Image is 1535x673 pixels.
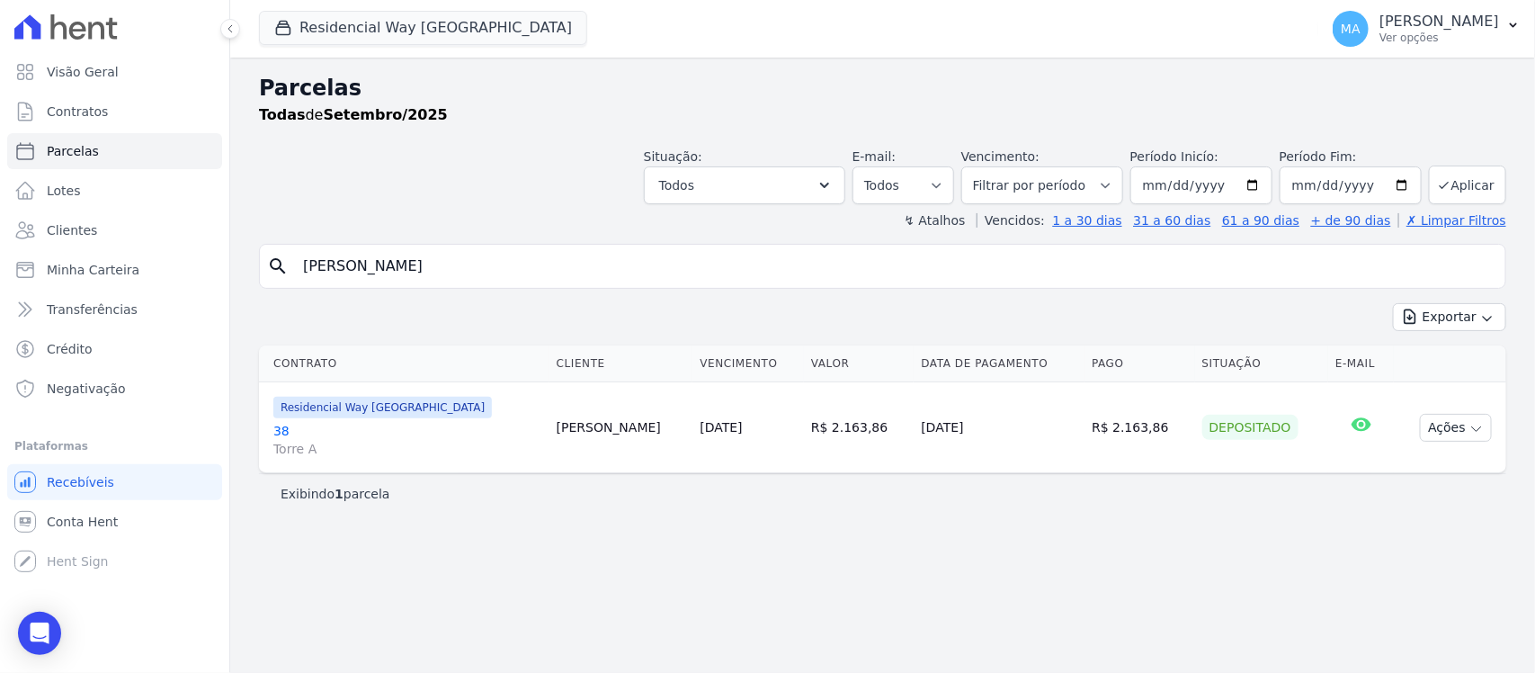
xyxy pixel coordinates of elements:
b: 1 [335,487,344,501]
span: Lotes [47,182,81,200]
a: Lotes [7,173,222,209]
span: Parcelas [47,142,99,160]
td: R$ 2.163,86 [1084,382,1194,473]
label: Vencimento: [961,149,1040,164]
a: Visão Geral [7,54,222,90]
button: Residencial Way [GEOGRAPHIC_DATA] [259,11,587,45]
td: [DATE] [914,382,1084,473]
a: Recebíveis [7,464,222,500]
th: Data de Pagamento [914,345,1084,382]
a: [DATE] [700,420,742,435]
a: Contratos [7,94,222,130]
button: Aplicar [1429,166,1506,204]
th: E-mail [1328,345,1394,382]
td: [PERSON_NAME] [549,382,693,473]
label: Período Fim: [1280,148,1422,166]
label: Vencidos: [977,213,1045,228]
label: Situação: [644,149,702,164]
input: Buscar por nome do lote ou do cliente [292,248,1498,284]
i: search [267,256,289,277]
span: Todos [659,175,694,196]
span: Residencial Way [GEOGRAPHIC_DATA] [273,397,492,418]
span: Torre A [273,440,542,458]
a: 38Torre A [273,422,542,458]
div: Depositado [1202,415,1299,440]
a: 31 a 60 dias [1133,213,1210,228]
strong: Setembro/2025 [324,106,448,123]
span: Recebíveis [47,473,114,491]
button: MA [PERSON_NAME] Ver opções [1318,4,1535,54]
th: Vencimento [692,345,804,382]
span: Minha Carteira [47,261,139,279]
strong: Todas [259,106,306,123]
button: Exportar [1393,303,1506,331]
button: Todos [644,166,845,204]
span: Visão Geral [47,63,119,81]
th: Contrato [259,345,549,382]
span: Transferências [47,301,138,319]
button: Ações [1420,414,1492,442]
span: Conta Hent [47,513,118,531]
div: Plataformas [14,435,215,457]
span: MA [1341,22,1361,35]
h2: Parcelas [259,72,1506,104]
label: E-mail: [852,149,897,164]
p: Exibindo parcela [281,485,390,503]
a: + de 90 dias [1311,213,1391,228]
a: 1 a 30 dias [1053,213,1122,228]
th: Valor [804,345,914,382]
a: 61 a 90 dias [1222,213,1299,228]
p: [PERSON_NAME] [1379,13,1499,31]
a: ✗ Limpar Filtros [1398,213,1506,228]
label: ↯ Atalhos [904,213,965,228]
span: Crédito [47,340,93,358]
th: Situação [1195,345,1328,382]
th: Cliente [549,345,693,382]
p: Ver opções [1379,31,1499,45]
a: Conta Hent [7,504,222,540]
p: de [259,104,448,126]
a: Negativação [7,371,222,407]
span: Negativação [47,380,126,398]
th: Pago [1084,345,1194,382]
a: Parcelas [7,133,222,169]
a: Transferências [7,292,222,328]
label: Período Inicío: [1130,149,1218,164]
a: Crédito [7,331,222,367]
a: Clientes [7,212,222,248]
span: Clientes [47,221,97,239]
div: Open Intercom Messenger [18,612,61,655]
a: Minha Carteira [7,252,222,288]
td: R$ 2.163,86 [804,382,914,473]
span: Contratos [47,103,108,121]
